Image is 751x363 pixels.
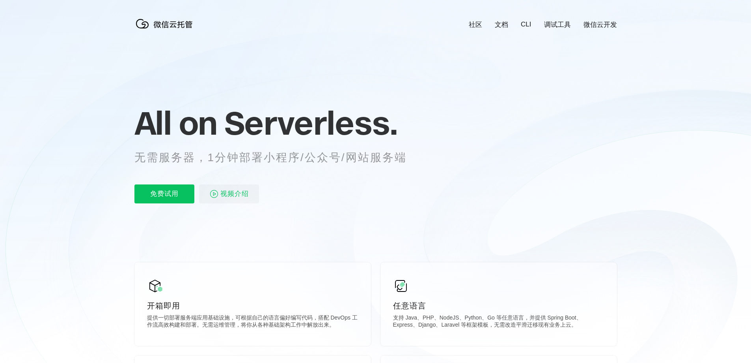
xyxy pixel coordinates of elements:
a: 文档 [495,20,508,29]
p: 提供一切部署服务端应用基础设施，可根据自己的语言偏好编写代码，搭配 DevOps 工作流高效构建和部署。无需运维管理，将你从各种基础架构工作中解放出来。 [147,314,358,330]
a: 调试工具 [544,20,571,29]
a: 微信云开发 [583,20,617,29]
img: 微信云托管 [134,16,198,32]
p: 支持 Java、PHP、NodeJS、Python、Go 等任意语言，并提供 Spring Boot、Express、Django、Laravel 等框架模板，无需改造平滑迁移现有业务上云。 [393,314,604,330]
p: 免费试用 [134,184,194,203]
img: video_play.svg [209,189,219,199]
p: 任意语言 [393,300,604,311]
a: 社区 [469,20,482,29]
p: 无需服务器，1分钟部署小程序/公众号/网站服务端 [134,150,421,166]
a: 微信云托管 [134,26,198,33]
span: All on [134,103,217,143]
a: CLI [521,21,531,28]
span: Serverless. [224,103,397,143]
p: 开箱即用 [147,300,358,311]
span: 视频介绍 [220,184,249,203]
